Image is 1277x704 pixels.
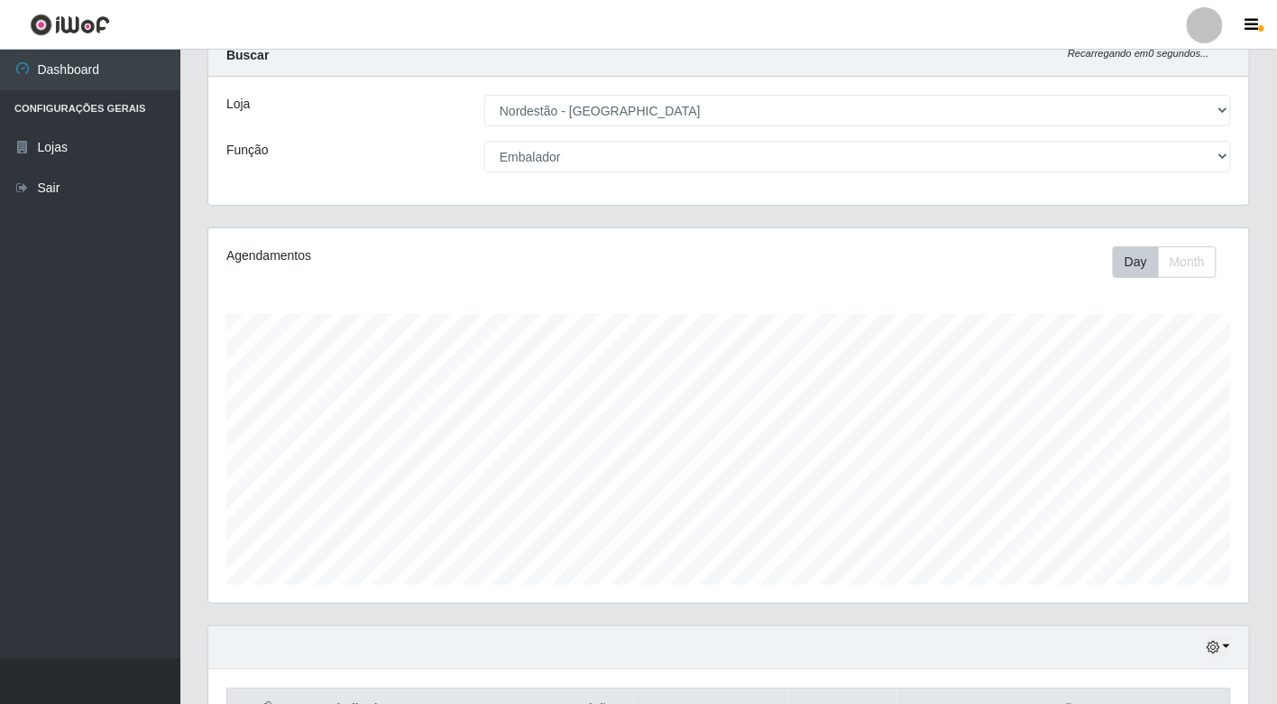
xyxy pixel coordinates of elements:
button: Day [1113,246,1159,278]
img: CoreUI Logo [30,14,110,36]
div: Agendamentos [226,246,629,265]
div: First group [1113,246,1217,278]
i: Recarregando em 0 segundos... [1068,48,1209,59]
div: Toolbar with button groups [1113,246,1231,278]
button: Month [1158,246,1217,278]
label: Função [226,141,269,160]
label: Loja [226,95,250,114]
strong: Buscar [226,48,269,62]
